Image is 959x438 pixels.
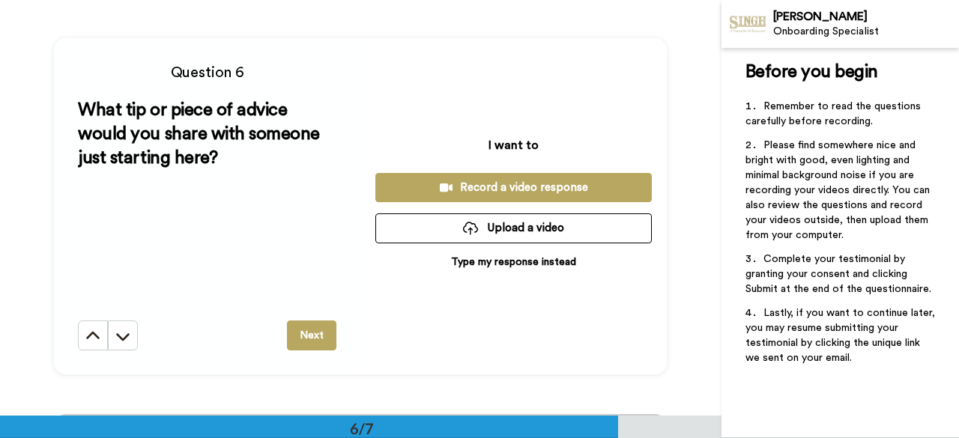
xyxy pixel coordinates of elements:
span: Complete your testimonial by granting your consent and clicking Submit at the end of the question... [745,254,931,294]
div: Record a video response [387,180,640,195]
p: I want to [488,136,539,154]
div: Onboarding Specialist [773,25,958,38]
h4: Question 6 [78,62,336,83]
button: Upload a video [375,213,652,243]
span: Lastly, if you want to continue later, you may resume submitting your testimonial by clicking the... [745,308,938,363]
span: Remember to read the questions carefully before recording. [745,101,924,127]
span: Please find somewhere nice and bright with good, even lighting and minimal background noise if yo... [745,140,933,240]
div: [PERSON_NAME] [773,10,958,24]
button: Next [287,320,336,350]
button: Record a video response [375,173,652,202]
img: Profile Image [730,6,766,42]
p: Type my response instead [451,255,576,270]
span: Before you begin [745,63,878,81]
span: What tip or piece of advice would you share with someone just starting here? [78,101,324,167]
